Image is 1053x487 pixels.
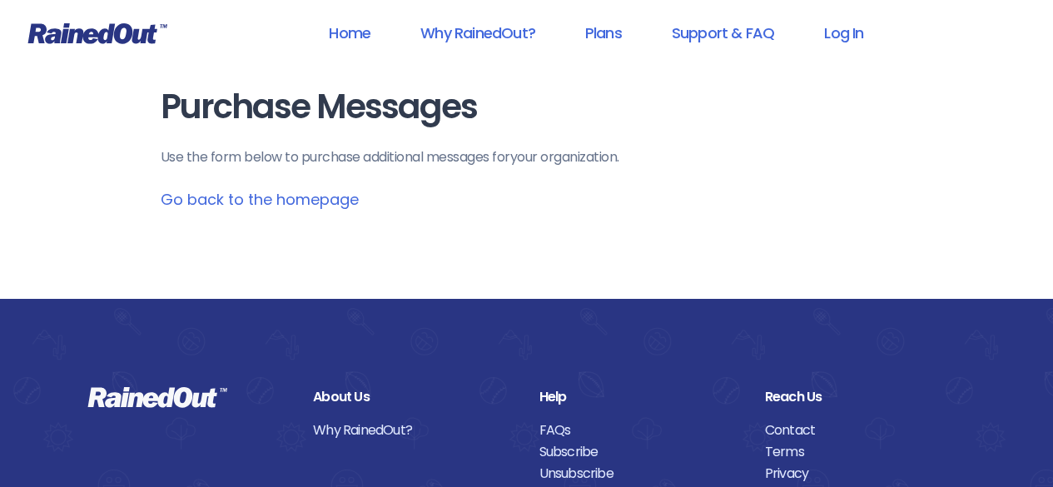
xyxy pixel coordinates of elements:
a: Plans [564,14,643,52]
h1: Purchase Messages [161,88,893,126]
a: Contact [765,420,966,441]
a: Why RainedOut? [313,420,514,441]
p: Use the form below to purchase additional messages for your organization . [161,147,893,167]
div: About Us [313,386,514,408]
a: Subscribe [539,441,740,463]
div: Help [539,386,740,408]
a: Support & FAQ [650,14,796,52]
a: Home [307,14,392,52]
a: Terms [765,441,966,463]
a: Privacy [765,463,966,485]
a: Why RainedOut? [399,14,557,52]
a: Unsubscribe [539,463,740,485]
div: Reach Us [765,386,966,408]
a: Go back to the homepage [161,189,359,210]
a: FAQs [539,420,740,441]
a: Log In [802,14,885,52]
